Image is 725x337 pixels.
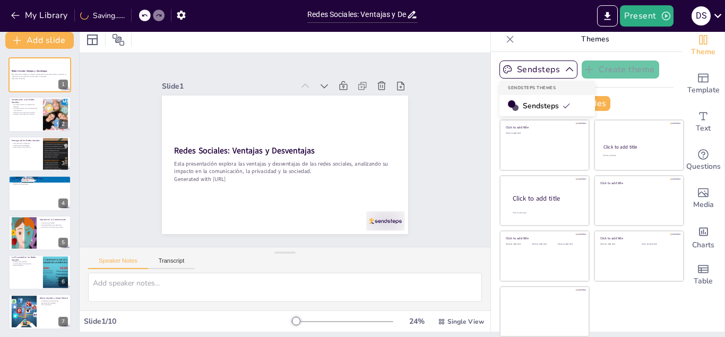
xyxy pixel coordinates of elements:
button: Sendsteps [499,61,577,79]
span: Questions [686,161,721,172]
span: Text [696,123,711,134]
p: Influyen en el consumo de noticias. [12,111,40,114]
p: Interacciones rápidas. [40,222,68,224]
div: Slide 1 / 10 [84,316,291,326]
p: Riesgos de privacidad. [12,261,40,263]
div: 5 [8,215,71,250]
div: Add a table [682,256,724,294]
div: 6 [58,277,68,287]
div: 2 [8,97,71,132]
p: Esta presentación explora las ventajas y desventajas de las redes sociales, analizando su impacto... [12,74,68,77]
div: 5 [58,238,68,247]
p: La Privacidad en las Redes Sociales [12,256,40,262]
button: Speaker Notes [88,257,148,269]
p: Difusión de información errónea. [12,182,68,184]
p: Las redes sociales son plataformas digitales. [12,103,40,107]
div: 2 [58,119,68,129]
p: Las redes sociales han transformado la comunicación. [12,107,40,111]
div: Add text boxes [682,103,724,141]
span: Media [693,199,714,211]
p: Problemas de salud mental. [40,300,68,303]
div: 7 [58,317,68,326]
p: Impacto en la Comunicación [40,218,68,221]
button: Export to PowerPoint [597,5,618,27]
div: Add ready made slides [682,65,724,103]
button: My Library [8,7,72,24]
div: 1 [58,80,68,89]
strong: Redes Sociales: Ventajas y Desventajas [178,111,315,165]
button: Present [620,5,673,27]
span: Template [687,84,720,96]
input: Insert title [307,7,407,22]
div: 3 [8,136,71,171]
div: Layout [84,31,101,48]
div: Add images, graphics, shapes or video [682,179,724,218]
span: Theme [691,46,715,58]
div: 7 [8,294,71,329]
div: Change the overall theme [682,27,724,65]
div: Click to add text [506,243,530,246]
p: Uso consciente. [40,304,68,306]
span: Single View [447,317,484,326]
div: Sendsteps Themes [499,81,595,95]
div: 4 [8,176,71,211]
button: Add slide [5,32,74,49]
div: Slide 1 [186,46,315,97]
p: Abuso de datos. [12,265,40,267]
div: 24 % [404,316,429,326]
p: Generated with [URL] [169,140,383,215]
p: Necesidad de equilibrio. [40,302,68,304]
div: D S [692,6,711,25]
button: D S [692,5,711,27]
p: Themes [519,27,671,52]
button: Create theme [582,61,659,79]
div: Click to add title [600,236,676,240]
div: Click to add text [600,243,634,246]
p: Generated with [URL] [12,77,68,80]
p: Impacto en las relaciones sociales. [12,113,40,115]
div: Click to add title [600,180,676,185]
p: Esta presentación explora las ventajas y desventajas de las redes sociales, analizando su impacto... [172,125,387,208]
p: Ventajas de las Redes Sociales [12,139,40,142]
div: Click to add text [642,243,675,246]
p: Cambios en las dinámicas sociales. [40,226,68,228]
strong: Redes Sociales: Ventajas y Desventajas [12,70,47,73]
div: Click to add title [506,125,582,129]
p: Problemas de privacidad. [12,180,68,182]
div: Get real-time input from your audience [682,141,724,179]
p: Introducción a las Redes Sociales [12,98,40,103]
div: Click to add text [558,243,582,246]
div: Click to add title [506,236,582,240]
span: Sendsteps [523,101,571,111]
p: Adicción a la tecnología. [12,184,68,186]
div: 4 [58,198,68,208]
p: Herramientas de marketing. [12,146,40,149]
div: Saving...... [80,11,125,21]
div: 1 [8,57,71,92]
div: Click to add text [603,154,674,157]
div: Click to add text [506,132,582,135]
button: Transcript [148,257,195,269]
span: Position [112,33,125,46]
p: Desventajas de las Redes Sociales [12,177,68,180]
div: Click to add title [603,144,674,150]
p: Control sobre la información. [12,263,40,265]
p: Superficialidad en las relaciones. [40,224,68,226]
div: 3 [58,159,68,168]
p: Redes Sociales y Salud Mental [40,297,68,300]
span: Table [694,275,713,287]
p: Comunicación instantánea. [12,142,40,144]
div: 6 [8,255,71,290]
div: Click to add text [532,243,556,246]
div: Add charts and graphs [682,218,724,256]
div: Click to add title [513,194,581,203]
span: Charts [692,239,714,251]
p: Creación de comunidades. [12,144,40,146]
div: Click to add body [513,212,580,214]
